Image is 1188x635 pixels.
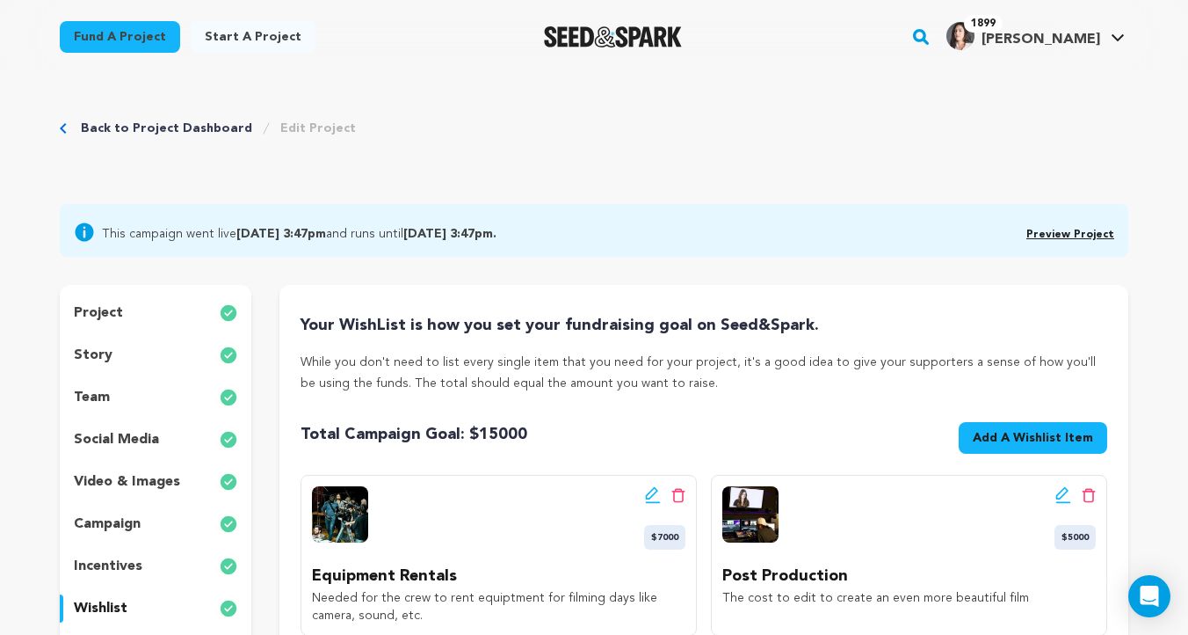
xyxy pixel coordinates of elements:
[1054,525,1096,550] span: $5000
[60,552,251,580] button: incentives
[220,303,237,324] img: check-circle-full.svg
[220,387,237,408] img: check-circle-full.svg
[964,15,1003,33] span: 1899
[74,556,142,577] p: incentives
[60,21,180,53] a: Fund a project
[312,589,685,624] p: Needed for the crew to rent equiptment for filming days like camera, sound, etc.
[74,429,159,450] p: social media
[74,471,180,493] p: video & images
[301,422,527,447] span: Total Campaign Goal: $
[1128,575,1170,617] div: Open Intercom Messenger
[60,341,251,369] button: story
[301,313,1107,338] h4: Your WishList is how you set your fundraising goal on Seed&Spark.
[544,26,682,47] img: Seed&Spark Logo Dark Mode
[946,22,974,50] img: headshot%20screenshot.jpg
[220,345,237,366] img: check-circle-full.svg
[479,427,527,442] span: 15000
[60,510,251,538] button: campaign
[81,120,252,137] a: Back to Project Dashboard
[60,299,251,327] button: project
[722,564,1096,589] p: Post Production
[959,422,1107,454] button: Add A Wishlist Item
[74,303,123,324] p: project
[220,471,237,493] img: check-circle-full.svg
[60,595,251,623] button: wishlist
[722,589,1096,607] p: The cost to edit to create an even more beautiful film
[60,383,251,412] button: team
[722,486,779,543] img: wishlist
[946,22,1100,50] div: Gabriella B.'s Profile
[74,514,141,535] p: campaign
[60,120,356,137] div: Breadcrumb
[312,564,685,589] p: Equipment Rentals
[943,18,1128,50] a: Gabriella B.'s Profile
[973,429,1093,447] span: Add A Wishlist Item
[60,426,251,454] button: social media
[312,486,368,543] img: wishlist
[982,33,1100,47] span: [PERSON_NAME]
[102,222,496,243] span: This campaign went live and runs until
[1026,230,1114,240] a: Preview Project
[644,525,685,550] span: $7000
[220,556,237,577] img: check-circle-full.svg
[74,345,112,366] p: story
[301,352,1107,394] p: While you don't need to list every single item that you need for your project, it's a good idea t...
[544,26,682,47] a: Seed&Spark Homepage
[280,120,356,137] a: Edit Project
[220,514,237,535] img: check-circle-full.svg
[60,468,251,496] button: video & images
[403,228,496,240] b: [DATE] 3:47pm.
[74,387,110,408] p: team
[943,18,1128,55] span: Gabriella B.'s Profile
[74,598,127,619] p: wishlist
[191,21,315,53] a: Start a project
[220,598,237,619] img: check-circle-full.svg
[220,429,237,450] img: check-circle-full.svg
[236,228,326,240] b: [DATE] 3:47pm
